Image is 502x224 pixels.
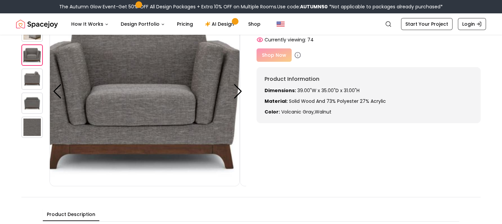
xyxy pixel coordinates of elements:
[265,87,473,94] p: 39.00"W x 35.00"D x 31.00"H
[66,17,114,31] button: How It Works
[265,108,280,115] strong: Color:
[315,108,331,115] span: walnut
[16,17,58,31] img: Spacejoy Logo
[300,3,328,10] b: AUTUMN50
[21,117,43,138] img: https://storage.googleapis.com/spacejoy-main/assets/6141da6147c59d001da7ed67/product_4_22ad5l16can9
[21,68,43,90] img: https://storage.googleapis.com/spacejoy-main/assets/6141da6147c59d001da7ed67/product_2_g6olh21gm0lj
[243,17,266,31] a: Shop
[307,36,314,43] span: 74
[458,18,486,30] a: Login
[16,17,58,31] a: Spacejoy
[281,108,315,115] span: volcanic gray ,
[200,17,241,31] a: AI Design
[59,3,443,10] div: The Autumn Glow Event-Get 50% OFF All Design Packages + Extra 10% OFF on Multiple Rooms.
[21,44,43,66] img: https://storage.googleapis.com/spacejoy-main/assets/6141da6147c59d001da7ed67/product_1_eenn427ggpb
[277,3,328,10] span: Use code:
[265,98,288,104] strong: Material:
[265,36,306,43] span: Currently viewing:
[115,17,170,31] button: Design Portfolio
[43,208,99,221] button: Product Description
[328,3,443,10] span: *Not applicable to packages already purchased*
[277,20,285,28] img: United States
[172,17,198,31] a: Pricing
[21,92,43,114] img: https://storage.googleapis.com/spacejoy-main/assets/6141da6147c59d001da7ed67/product_3_maoklm3a1hd8
[66,17,266,31] nav: Main
[401,18,453,30] a: Start Your Project
[16,13,486,35] nav: Global
[265,87,296,94] strong: Dimensions:
[289,98,386,104] span: Solid wood and 73% Polyester 27% Acrylic
[265,75,473,83] h6: Product Information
